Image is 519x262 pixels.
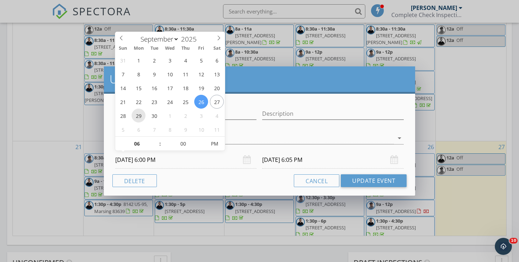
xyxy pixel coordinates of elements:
span: October 8, 2025 [163,122,177,136]
span: September 22, 2025 [132,95,145,109]
span: September 2, 2025 [147,53,161,67]
span: September 17, 2025 [163,81,177,95]
span: Mon [131,46,147,51]
span: August 31, 2025 [116,53,130,67]
input: Year [179,34,202,44]
span: September 29, 2025 [132,109,145,122]
span: September 16, 2025 [147,81,161,95]
span: Tue [147,46,162,51]
input: Select date [115,151,257,169]
h2: Update Event [110,72,409,86]
span: September 26, 2025 [194,95,208,109]
span: September 21, 2025 [116,95,130,109]
button: Cancel [294,174,339,187]
span: September 5, 2025 [194,53,208,67]
span: September 25, 2025 [179,95,192,109]
span: September 28, 2025 [116,109,130,122]
span: September 7, 2025 [116,67,130,81]
span: September 8, 2025 [132,67,145,81]
span: 10 [509,238,518,244]
span: September 19, 2025 [194,81,208,95]
span: October 10, 2025 [194,122,208,136]
span: October 3, 2025 [194,109,208,122]
span: September 30, 2025 [147,109,161,122]
span: September 4, 2025 [179,53,192,67]
span: September 24, 2025 [163,95,177,109]
span: October 1, 2025 [163,109,177,122]
span: October 11, 2025 [210,122,224,136]
span: Sat [209,46,225,51]
span: September 6, 2025 [210,53,224,67]
span: September 14, 2025 [116,81,130,95]
span: September 1, 2025 [132,53,145,67]
span: September 3, 2025 [163,53,177,67]
span: October 4, 2025 [210,109,224,122]
span: Click to toggle [205,137,224,151]
span: September 10, 2025 [163,67,177,81]
span: September 18, 2025 [179,81,192,95]
input: Select date [262,151,404,169]
span: September 9, 2025 [147,67,161,81]
span: September 27, 2025 [210,95,224,109]
span: Sun [115,46,131,51]
span: September 11, 2025 [179,67,192,81]
span: September 13, 2025 [210,67,224,81]
span: September 15, 2025 [132,81,145,95]
span: September 20, 2025 [210,81,224,95]
span: October 7, 2025 [147,122,161,136]
span: October 9, 2025 [179,122,192,136]
span: : [159,137,161,151]
span: October 5, 2025 [116,122,130,136]
i: arrow_drop_down [395,134,404,142]
iframe: Intercom live chat [495,238,512,255]
span: September 12, 2025 [194,67,208,81]
span: Fri [194,46,209,51]
button: Update Event [341,174,407,187]
span: October 2, 2025 [179,109,192,122]
span: Wed [162,46,178,51]
span: October 6, 2025 [132,122,145,136]
button: Delete [112,174,157,187]
span: Thu [178,46,194,51]
span: September 23, 2025 [147,95,161,109]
